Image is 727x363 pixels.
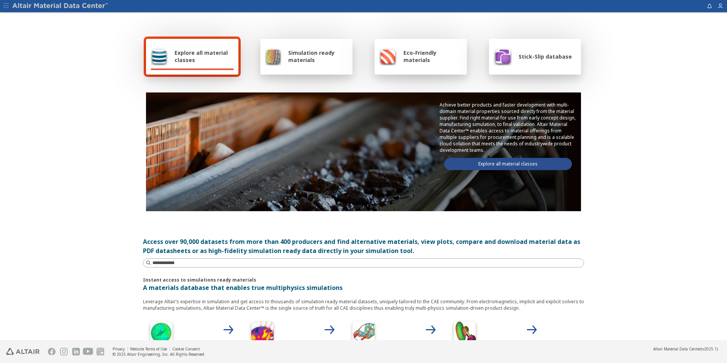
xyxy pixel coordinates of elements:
p: Instant access to simulations ready materials [143,277,584,283]
span: Eco-Friendly materials [403,49,462,64]
img: High Frequency Icon [146,319,176,349]
img: Crash Analyses Icon [449,319,480,349]
img: Altair Material Data Center [12,2,109,10]
p: A materials database that enables true multiphysics simulations [143,283,584,292]
div: (v2025.1) [653,346,718,352]
img: Explore all material classes [151,47,168,65]
span: Explore all material classes [175,49,234,64]
img: Simulation ready materials [265,47,281,65]
a: Website Terms of Use [130,346,167,352]
a: Cookie Consent [172,346,200,352]
img: Eco-Friendly materials [379,47,397,65]
span: Altair Material Data Center [653,346,701,352]
img: Low Frequency Icon [247,319,278,349]
img: Stick-Slip database [494,47,512,65]
div: Access over 90,000 datasets from more than 400 producers and find alternative materials, view plo... [143,237,584,255]
span: Simulation ready materials [288,49,348,64]
div: © 2025 Altair Engineering, Inc. All Rights Reserved. [113,352,205,357]
a: Explore all material classes [444,158,572,170]
a: Privacy [113,346,125,352]
p: Achieve better products and faster development with multi-domain material properties sourced dire... [440,102,576,153]
img: Altair Engineering [6,348,40,355]
span: Stick-Slip database [519,53,572,60]
p: Leverage Altair’s expertise in simulation and get access to thousands of simulation ready materia... [143,298,584,311]
img: Structural Analyses Icon [348,319,379,349]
